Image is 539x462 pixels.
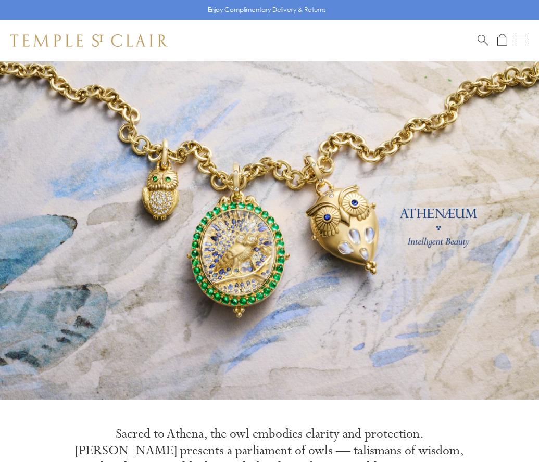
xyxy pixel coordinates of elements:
img: Temple St. Clair [10,34,168,47]
a: Open Shopping Bag [497,34,507,47]
p: Enjoy Complimentary Delivery & Returns [208,5,326,15]
a: Search [478,34,488,47]
button: Open navigation [516,34,529,47]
